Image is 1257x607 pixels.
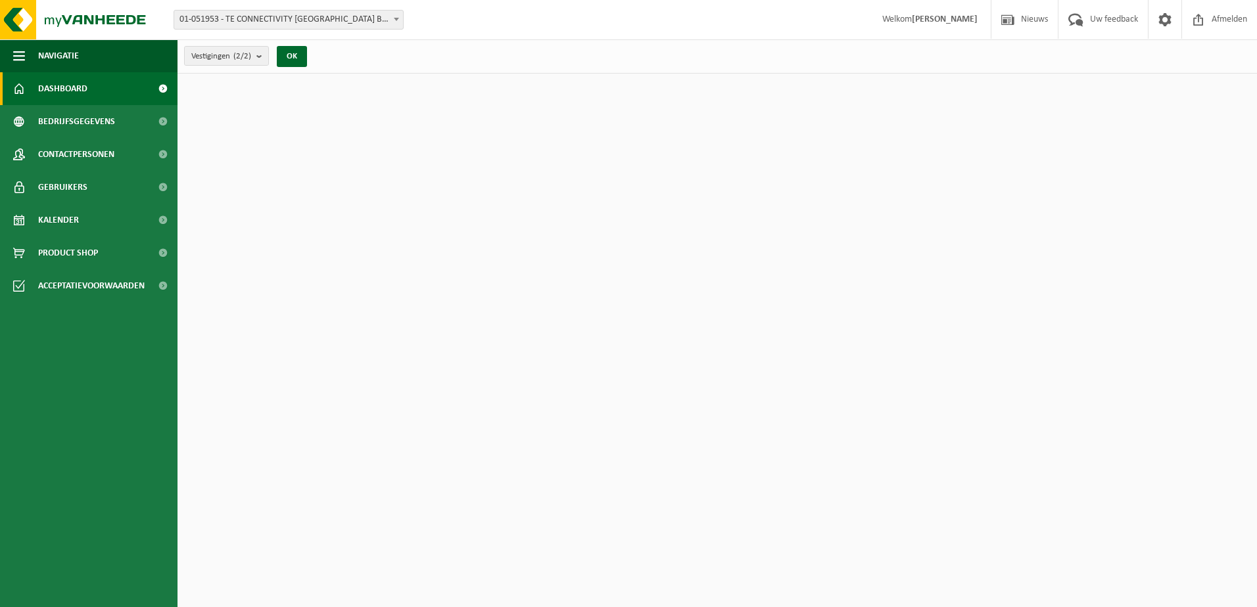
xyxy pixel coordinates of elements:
button: OK [277,46,307,67]
span: Navigatie [38,39,79,72]
span: Dashboard [38,72,87,105]
count: (2/2) [233,52,251,60]
button: Vestigingen(2/2) [184,46,269,66]
span: Contactpersonen [38,138,114,171]
span: Kalender [38,204,79,236]
span: Bedrijfsgegevens [38,105,115,138]
span: Gebruikers [38,171,87,204]
span: Vestigingen [191,47,251,66]
strong: [PERSON_NAME] [912,14,978,24]
span: Acceptatievoorwaarden [38,269,145,302]
span: 01-051953 - TE CONNECTIVITY BELGIUM BV - OOSTKAMP [174,10,404,30]
span: Product Shop [38,236,98,269]
span: 01-051953 - TE CONNECTIVITY BELGIUM BV - OOSTKAMP [174,11,403,29]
